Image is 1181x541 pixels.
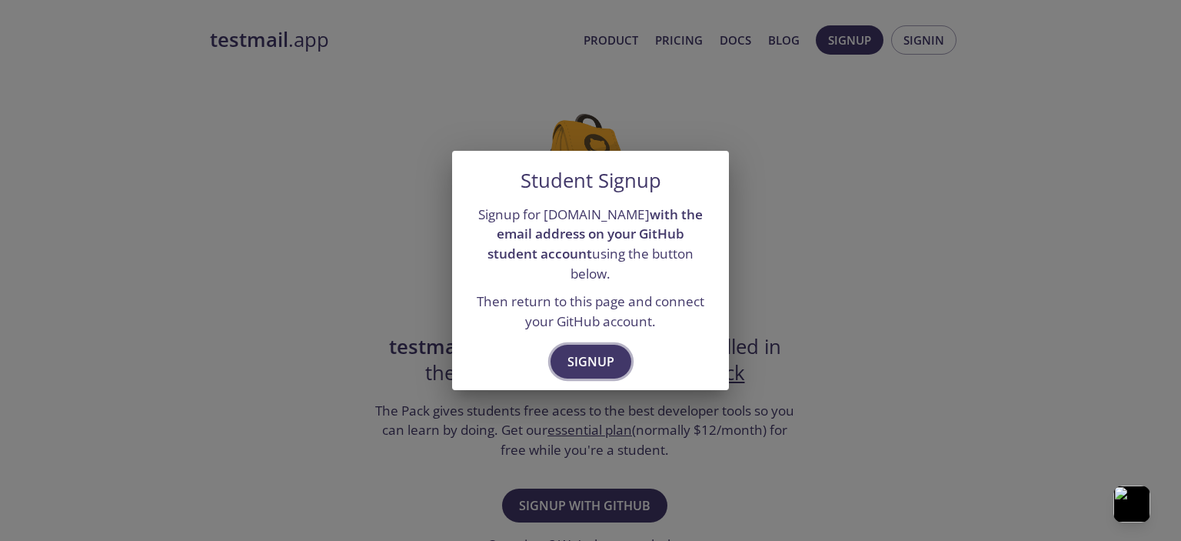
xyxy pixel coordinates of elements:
[487,205,703,262] strong: with the email address on your GitHub student account
[551,345,631,379] button: Signup
[521,169,661,192] h5: Student Signup
[471,205,710,284] p: Signup for [DOMAIN_NAME] using the button below.
[567,351,614,372] span: Signup
[471,292,710,331] p: Then return to this page and connect your GitHub account.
